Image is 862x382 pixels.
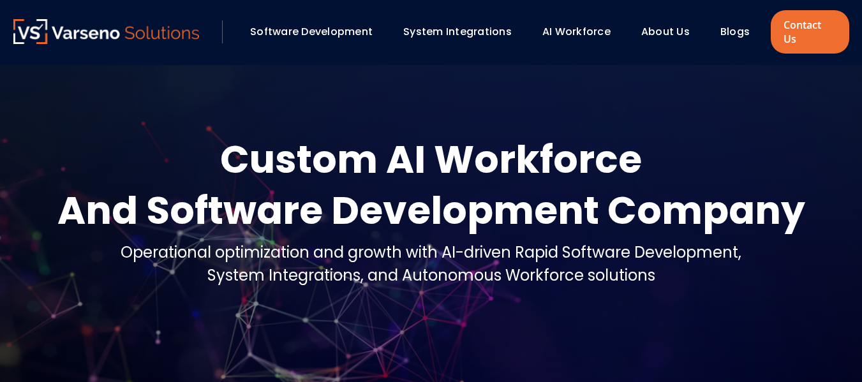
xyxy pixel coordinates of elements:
[121,241,741,264] div: Operational optimization and growth with AI-driven Rapid Software Development,
[57,134,805,185] div: Custom AI Workforce
[250,24,373,39] a: Software Development
[542,24,611,39] a: AI Workforce
[403,24,512,39] a: System Integrations
[13,19,200,44] img: Varseno Solutions – Product Engineering & IT Services
[536,21,628,43] div: AI Workforce
[641,24,690,39] a: About Us
[121,264,741,287] div: System Integrations, and Autonomous Workforce solutions
[13,19,200,45] a: Varseno Solutions – Product Engineering & IT Services
[720,24,750,39] a: Blogs
[244,21,390,43] div: Software Development
[635,21,708,43] div: About Us
[397,21,530,43] div: System Integrations
[714,21,768,43] div: Blogs
[57,185,805,236] div: And Software Development Company
[771,10,849,54] a: Contact Us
